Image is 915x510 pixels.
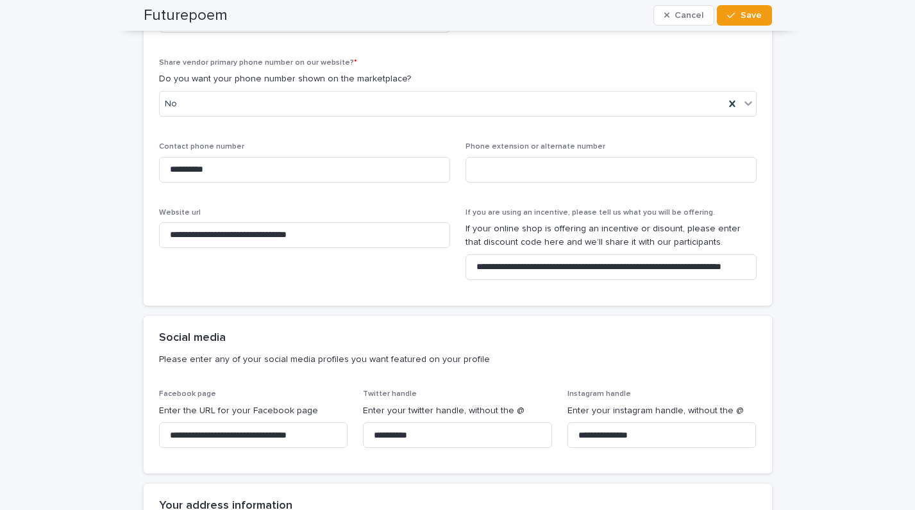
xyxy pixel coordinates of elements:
[144,6,228,25] h2: Futurepoem
[159,354,751,365] p: Please enter any of your social media profiles you want featured on your profile
[717,5,771,26] button: Save
[675,11,703,20] span: Cancel
[159,209,201,217] span: Website url
[567,404,757,418] p: Enter your instagram handle, without the @
[165,97,177,111] span: No
[741,11,762,20] span: Save
[363,390,417,398] span: Twitter handle
[159,59,357,67] span: Share vendor primary phone number on our website?
[363,404,552,418] p: Enter your twitter handle, without the @
[653,5,715,26] button: Cancel
[159,404,348,418] p: Enter the URL for your Facebook page
[159,331,226,345] h2: Social media
[159,72,757,86] p: Do you want your phone number shown on the marketplace?
[159,143,244,151] span: Contact phone number
[159,390,216,398] span: Facebook page
[466,222,757,249] p: If your online shop is offering an incentive or disount, please enter that discount code here and...
[466,143,605,151] span: Phone extension or alternate number
[466,209,715,217] span: If you are using an incentive, please tell us what you will be offering.
[567,390,631,398] span: Instagram handle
